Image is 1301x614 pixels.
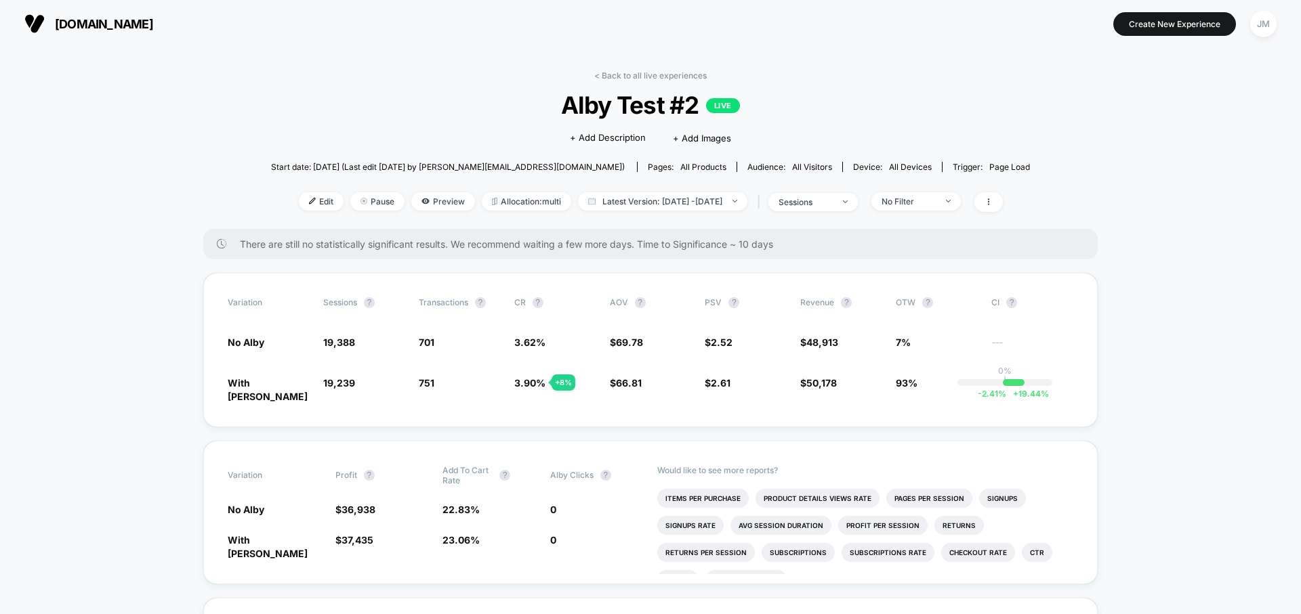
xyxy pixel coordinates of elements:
[442,534,480,546] span: 23.06 %
[419,336,434,348] span: 701
[657,570,699,589] li: Clicks
[673,133,731,144] span: + Add Images
[610,377,642,389] span: $
[616,377,642,389] span: 66.81
[657,543,755,562] li: Returns Per Session
[482,192,571,211] span: Allocation: multi
[979,489,1026,508] li: Signups
[946,200,951,202] img: end
[442,504,480,515] span: 22.83 %
[800,297,834,307] span: Revenue
[896,336,911,348] span: 7%
[1022,543,1052,562] li: Ctr
[299,192,344,211] span: Edit
[756,489,880,508] li: Product Details Views Rate
[991,338,1073,349] span: ---
[800,336,838,348] span: $
[889,162,932,172] span: all devices
[594,70,707,81] a: < Back to all live experiences
[842,543,934,562] li: Subscriptions Rate
[657,489,749,508] li: Items Per Purchase
[1006,389,1049,399] span: 19.44 %
[843,200,848,203] img: end
[657,465,1073,475] p: Would like to see more reports?
[610,336,643,348] span: $
[841,297,852,308] button: ?
[228,297,302,308] span: Variation
[240,238,1071,250] span: There are still no statistically significant results. We recommend waiting a few more days . Time...
[271,162,625,172] span: Start date: [DATE] (Last edit [DATE] by [PERSON_NAME][EMAIL_ADDRESS][DOMAIN_NAME])
[550,470,594,480] span: Alby Clicks
[419,377,434,389] span: 751
[806,377,837,389] span: 50,178
[886,489,972,508] li: Pages Per Session
[705,570,787,589] li: Alby Clicks rate
[747,162,832,172] div: Audience:
[360,198,367,204] img: end
[1246,10,1281,38] button: JM
[55,17,153,31] span: [DOMAIN_NAME]
[228,534,308,559] span: With [PERSON_NAME]
[1013,389,1018,399] span: +
[838,516,928,535] li: Profit Per Session
[762,543,835,562] li: Subscriptions
[706,98,740,113] p: LIVE
[635,297,646,308] button: ?
[335,504,375,515] span: $
[1004,376,1006,386] p: |
[350,192,405,211] span: Pause
[680,162,726,172] span: all products
[991,297,1066,308] span: CI
[711,377,730,389] span: 2.61
[792,162,832,172] span: All Visitors
[896,377,917,389] span: 93%
[514,336,545,348] span: 3.62 %
[533,297,543,308] button: ?
[711,336,732,348] span: 2.52
[442,465,493,485] span: Add To Cart Rate
[730,516,831,535] li: Avg Session Duration
[24,14,45,34] img: Visually logo
[1113,12,1236,36] button: Create New Experience
[228,465,302,485] span: Variation
[705,336,732,348] span: $
[941,543,1015,562] li: Checkout Rate
[779,197,833,207] div: sessions
[588,198,596,204] img: calendar
[578,192,747,211] span: Latest Version: [DATE] - [DATE]
[842,162,942,172] span: Device:
[550,504,556,515] span: 0
[732,200,737,202] img: end
[616,336,643,348] span: 69.78
[20,13,157,35] button: [DOMAIN_NAME]
[800,377,837,389] span: $
[1006,297,1017,308] button: ?
[922,297,933,308] button: ?
[705,297,722,307] span: PSV
[309,198,316,204] img: edit
[1250,11,1277,37] div: JM
[648,162,726,172] div: Pages:
[419,297,468,307] span: Transactions
[228,336,264,348] span: No Alby
[335,470,357,480] span: Profit
[475,297,486,308] button: ?
[600,470,611,481] button: ?
[335,534,373,546] span: $
[978,389,1006,399] span: -2.41 %
[728,297,739,308] button: ?
[657,516,724,535] li: Signups Rate
[934,516,984,535] li: Returns
[989,162,1030,172] span: Page Load
[411,192,475,211] span: Preview
[570,131,646,145] span: + Add Description
[998,366,1012,376] p: 0%
[323,377,355,389] span: 19,239
[342,534,373,546] span: 37,435
[806,336,838,348] span: 48,913
[882,196,936,206] div: No Filter
[499,470,510,481] button: ?
[228,504,264,515] span: No Alby
[754,192,768,212] span: |
[514,377,545,389] span: 3.90 %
